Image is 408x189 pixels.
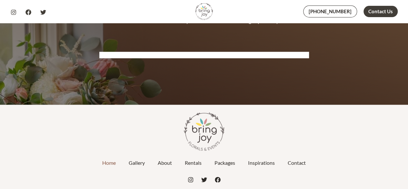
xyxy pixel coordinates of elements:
a: Twitter [40,9,46,15]
a: Inspirations [242,155,281,171]
a: Twitter [201,177,207,183]
nav: Site Navigation [11,155,398,171]
img: Bring Joy [195,3,213,20]
a: Gallery [122,155,151,171]
a: Home [96,155,122,171]
a: Instagram [188,177,194,183]
a: Instagram [11,9,16,15]
a: Contact Us [363,6,398,17]
a: About [151,155,178,171]
a: Packages [208,155,242,171]
a: Facebook [215,177,221,183]
a: Facebook [25,9,31,15]
a: Contact [281,155,312,171]
a: [PHONE_NUMBER] [303,5,357,17]
a: Rentals [178,155,208,171]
